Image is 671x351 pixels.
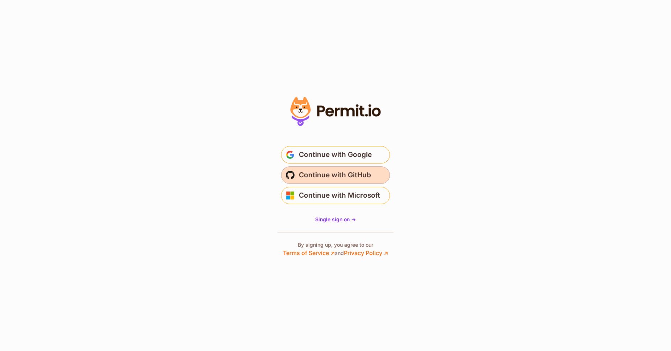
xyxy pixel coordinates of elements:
p: By signing up, you agree to our and [283,241,388,257]
span: Continue with Google [299,149,372,161]
a: Privacy Policy ↗ [344,249,388,257]
button: Continue with Microsoft [281,187,390,204]
a: Single sign on -> [315,216,356,223]
span: Continue with Microsoft [299,190,380,201]
button: Continue with Google [281,146,390,164]
button: Continue with GitHub [281,166,390,184]
a: Terms of Service ↗ [283,249,335,257]
span: Single sign on -> [315,216,356,222]
span: Continue with GitHub [299,169,371,181]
